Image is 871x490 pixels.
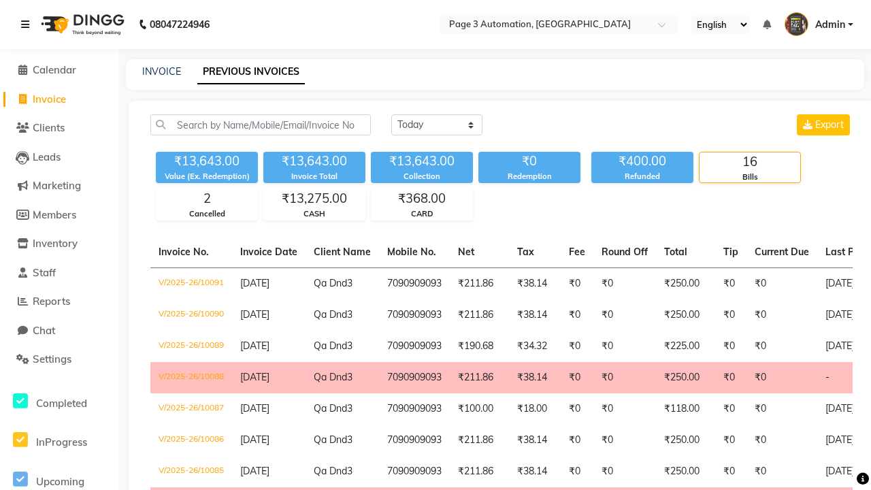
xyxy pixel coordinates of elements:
td: ₹18.00 [509,393,561,425]
td: ₹0 [561,299,593,331]
button: Export [797,114,850,135]
td: ₹100.00 [450,393,509,425]
td: V/2025-26/10086 [150,425,232,456]
td: ₹0 [746,393,817,425]
td: ₹0 [746,456,817,487]
td: ₹38.14 [509,299,561,331]
span: [DATE] [240,434,269,446]
a: Settings [3,352,116,367]
div: 2 [157,189,257,208]
td: ₹225.00 [656,331,715,362]
div: ₹368.00 [372,189,472,208]
span: Clients [33,121,65,134]
div: CASH [264,208,365,220]
span: Upcoming [36,475,84,488]
td: ₹0 [561,362,593,393]
span: [DATE] [240,308,269,321]
div: Collection [371,171,473,182]
td: 7090909093 [379,299,450,331]
img: Admin [785,12,808,36]
td: ₹211.86 [450,299,509,331]
span: Current Due [755,246,809,258]
td: ₹211.86 [450,456,509,487]
td: 7090909093 [379,362,450,393]
img: logo [35,5,128,44]
div: ₹0 [478,152,580,171]
a: Leads [3,150,116,165]
div: CARD [372,208,472,220]
span: Marketing [33,179,81,192]
input: Search by Name/Mobile/Email/Invoice No [150,114,371,135]
span: Chat [33,324,55,337]
td: V/2025-26/10087 [150,393,232,425]
td: ₹250.00 [656,362,715,393]
span: Staff [33,266,56,279]
td: ₹0 [561,393,593,425]
span: Invoice Date [240,246,297,258]
td: ₹0 [593,362,656,393]
span: Fee [569,246,585,258]
a: Marketing [3,178,116,194]
span: Invoice [33,93,66,105]
td: ₹0 [593,299,656,331]
span: Completed [36,397,87,410]
div: ₹13,643.00 [156,152,258,171]
td: ₹250.00 [656,299,715,331]
td: ₹250.00 [656,456,715,487]
span: Admin [815,18,845,32]
td: 7090909093 [379,456,450,487]
td: ₹0 [593,267,656,299]
span: Net [458,246,474,258]
span: Members [33,208,76,221]
a: Clients [3,120,116,136]
td: 7090909093 [379,425,450,456]
td: ₹250.00 [656,267,715,299]
span: Leads [33,150,61,163]
span: [DATE] [240,402,269,414]
td: V/2025-26/10085 [150,456,232,487]
div: ₹13,643.00 [263,152,365,171]
td: ₹211.86 [450,267,509,299]
span: Qa Dnd3 [314,308,352,321]
div: Cancelled [157,208,257,220]
td: ₹0 [746,267,817,299]
td: V/2025-26/10089 [150,331,232,362]
td: ₹211.86 [450,425,509,456]
div: Value (Ex. Redemption) [156,171,258,182]
a: INVOICE [142,65,181,78]
a: PREVIOUS INVOICES [197,60,305,84]
div: ₹13,643.00 [371,152,473,171]
td: ₹0 [746,299,817,331]
span: Qa Dnd3 [314,465,352,477]
td: ₹0 [715,299,746,331]
b: 08047224946 [150,5,210,44]
td: ₹0 [561,425,593,456]
td: ₹118.00 [656,393,715,425]
td: 7090909093 [379,393,450,425]
td: V/2025-26/10090 [150,299,232,331]
td: ₹0 [593,425,656,456]
td: ₹38.14 [509,456,561,487]
td: ₹190.68 [450,331,509,362]
div: Refunded [591,171,693,182]
span: Qa Dnd3 [314,340,352,352]
a: Chat [3,323,116,339]
div: ₹400.00 [591,152,693,171]
span: Mobile No. [387,246,436,258]
td: ₹38.14 [509,425,561,456]
td: ₹0 [746,362,817,393]
span: Export [815,118,844,131]
span: InProgress [36,436,87,448]
span: Total [664,246,687,258]
td: V/2025-26/10088 [150,362,232,393]
td: ₹0 [715,331,746,362]
span: Qa Dnd3 [314,277,352,289]
td: ₹0 [746,425,817,456]
span: Calendar [33,63,76,76]
td: ₹0 [715,267,746,299]
span: Reports [33,295,70,308]
span: Settings [33,353,71,365]
div: Bills [700,171,800,183]
td: ₹0 [561,456,593,487]
td: ₹0 [715,362,746,393]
